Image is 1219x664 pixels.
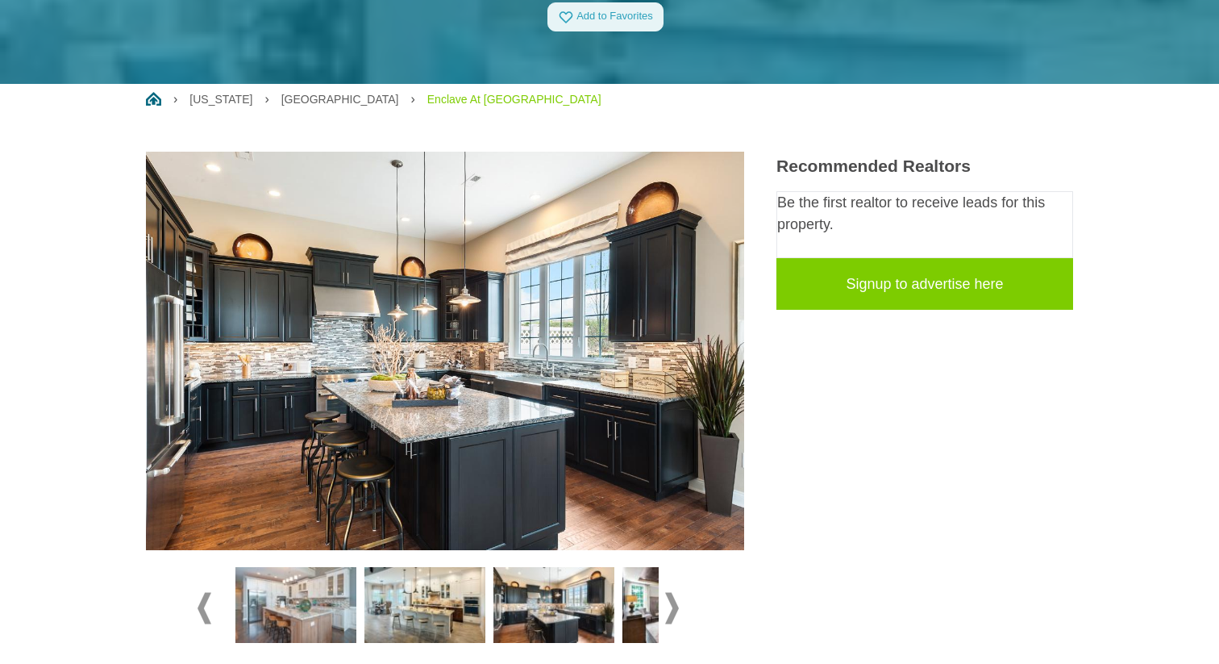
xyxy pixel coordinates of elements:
[576,10,653,23] span: Add to Favorites
[547,2,664,31] a: Add to Favorites
[776,258,1073,310] a: Signup to advertise here
[281,93,399,106] a: [GEOGRAPHIC_DATA]
[776,156,1073,176] h3: Recommended Realtors
[189,93,252,106] a: [US_STATE]
[777,192,1072,236] p: Be the first realtor to receive leads for this property.
[427,93,601,106] a: Enclave At [GEOGRAPHIC_DATA]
